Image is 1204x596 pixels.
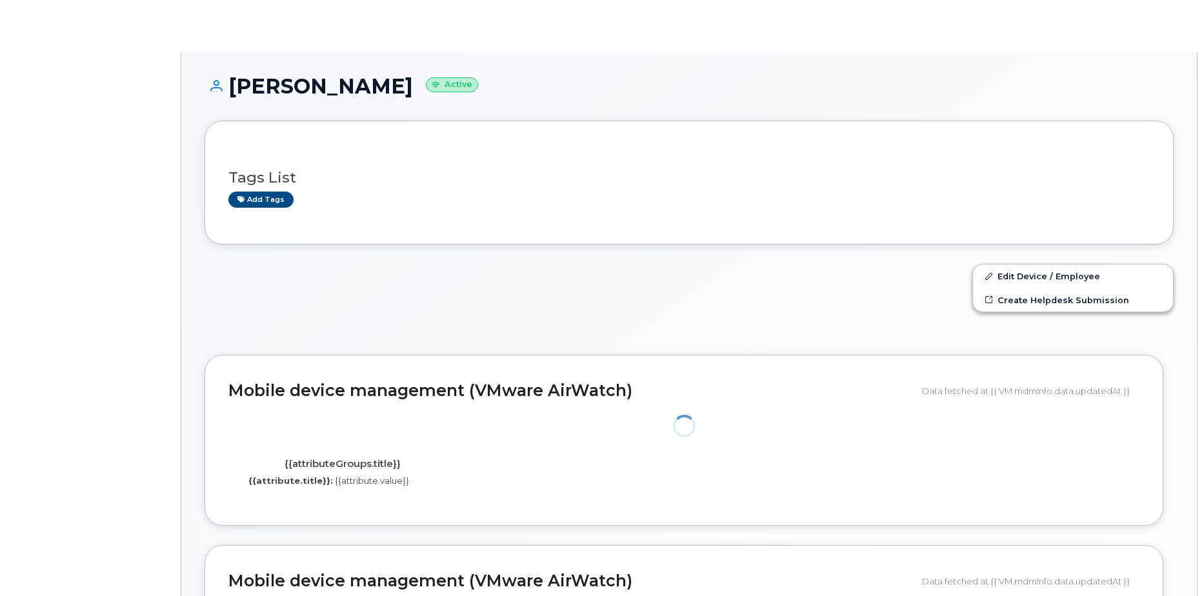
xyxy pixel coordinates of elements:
[973,264,1173,288] a: Edit Device / Employee
[228,192,294,208] a: Add tags
[922,569,1139,593] div: Data fetched at {{ VM.mdmInfo.data.updatedAt }}
[973,288,1173,312] a: Create Helpdesk Submission
[238,459,446,470] h4: {{attributeGroups.title}}
[335,475,409,486] span: {{attribute.value}}
[205,75,1174,97] h1: [PERSON_NAME]
[922,379,1139,403] div: Data fetched at {{ VM.mdmInfo.data.updatedAt }}
[228,572,912,590] h2: Mobile device management (VMware AirWatch)
[248,475,333,487] label: {{attribute.title}}:
[228,382,912,400] h2: Mobile device management (VMware AirWatch)
[426,77,478,92] small: Active
[228,170,1150,186] h3: Tags List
